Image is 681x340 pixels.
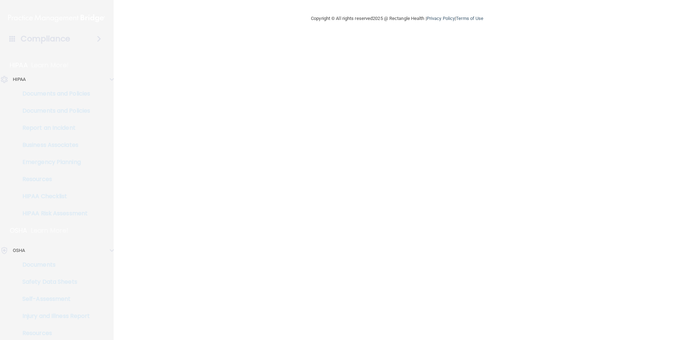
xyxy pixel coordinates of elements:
[5,261,102,268] p: Documents
[31,61,69,69] p: Learn More!
[13,75,26,84] p: HIPAA
[5,210,102,217] p: HIPAA Risk Assessment
[5,107,102,114] p: Documents and Policies
[31,226,69,235] p: Learn More!
[13,246,25,255] p: OSHA
[5,313,102,320] p: Injury and Illness Report
[5,124,102,132] p: Report an Incident
[10,226,27,235] p: OSHA
[5,295,102,303] p: Self-Assessment
[427,16,455,21] a: Privacy Policy
[8,11,105,25] img: PMB logo
[5,193,102,200] p: HIPAA Checklist
[5,330,102,337] p: Resources
[5,159,102,166] p: Emergency Planning
[5,90,102,97] p: Documents and Policies
[21,34,70,44] h4: Compliance
[10,61,28,69] p: HIPAA
[5,141,102,149] p: Business Associates
[5,176,102,183] p: Resources
[456,16,483,21] a: Terms of Use
[5,278,102,285] p: Safety Data Sheets
[267,7,527,30] div: Copyright © All rights reserved 2025 @ Rectangle Health | |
